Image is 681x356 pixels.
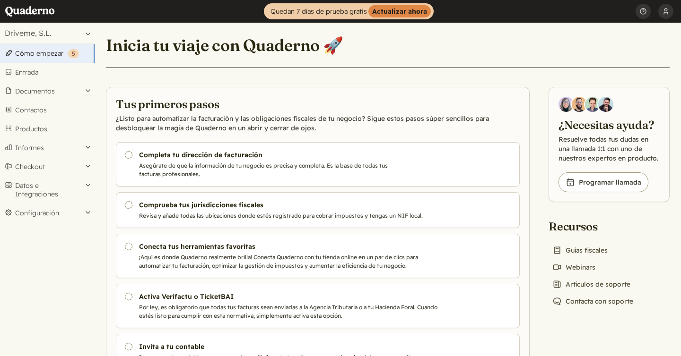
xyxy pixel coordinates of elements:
[264,3,434,19] a: Quedan 7 días de prueba gratisActualizar ahora
[572,97,587,112] img: Jairo Fumero, Account Executive at Quaderno
[549,244,611,257] a: Guías fiscales
[559,118,660,133] h2: ¿Necesitas ayuda?
[139,212,448,220] p: Revisa y añade todas las ubicaciones donde estés registrado para cobrar impuestos y tengas un NIF...
[72,50,75,57] span: 5
[139,242,448,251] h3: Conecta tus herramientas favoritas
[116,114,520,133] p: ¿Listo para automatizar la facturación y las obligaciones fiscales de tu negocio? Sigue estos pas...
[549,295,637,308] a: Contacta con soporte
[139,253,448,270] p: ¡Aquí es donde Quaderno realmente brilla! Conecta Quaderno con tu tienda online en un par de clic...
[116,192,520,228] a: Comprueba tus jurisdicciones fiscales Revisa y añade todas las ubicaciones donde estés registrado...
[559,135,660,163] p: Resuelve todas tus dudas en una llamada 1:1 con uno de nuestros expertos en producto.
[116,142,520,186] a: Completa tu dirección de facturación Asegúrate de que la información de tu negocio es precisa y c...
[139,342,448,351] h3: Invita a tu contable
[368,5,431,17] strong: Actualizar ahora
[559,97,574,112] img: Diana Carrasco, Account Executive at Quaderno
[139,200,448,210] h3: Comprueba tus jurisdicciones fiscales
[559,172,648,192] a: Programar llamada
[116,97,520,112] h2: Tus primeros pasos
[139,161,448,178] p: Asegúrate de que la información de tu negocio es precisa y completa. Es la base de todas tus fact...
[585,97,600,112] img: Ivo Oltmans, Business Developer at Quaderno
[139,303,448,320] p: Por ley, es obligatorio que todas tus facturas sean enviadas a la Agencia Tributaria o a tu Hacie...
[139,292,448,301] h3: Activa Verifactu o TicketBAI
[549,278,634,291] a: Artículos de soporte
[106,35,343,55] h1: Inicia tu viaje con Quaderno 🚀
[549,219,637,234] h2: Recursos
[116,284,520,328] a: Activa Verifactu o TicketBAI Por ley, es obligatorio que todas tus facturas sean enviadas a la Ag...
[139,150,448,160] h3: Completa tu dirección de facturación
[549,261,599,274] a: Webinars
[116,234,520,278] a: Conecta tus herramientas favoritas ¡Aquí es donde Quaderno realmente brilla! Conecta Quaderno con...
[598,97,613,112] img: Javier Rubio, DevRel at Quaderno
